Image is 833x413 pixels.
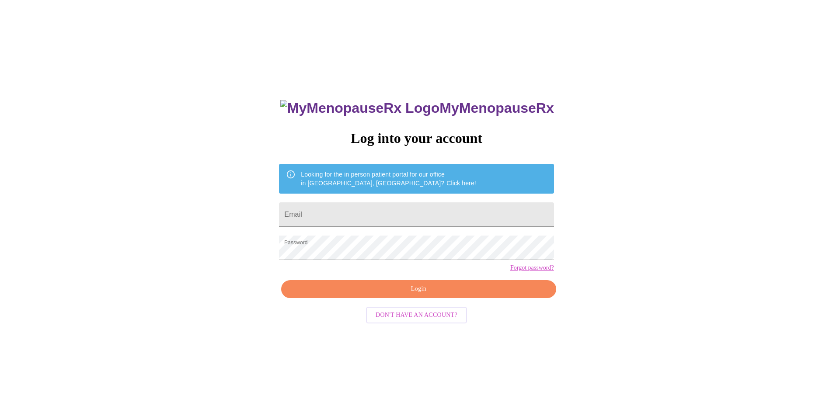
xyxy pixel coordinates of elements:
[301,167,476,191] div: Looking for the in person patient portal for our office in [GEOGRAPHIC_DATA], [GEOGRAPHIC_DATA]?
[280,100,439,116] img: MyMenopauseRx Logo
[279,130,554,146] h3: Log into your account
[364,310,469,318] a: Don't have an account?
[291,284,546,295] span: Login
[366,307,467,324] button: Don't have an account?
[510,264,554,271] a: Forgot password?
[280,100,554,116] h3: MyMenopauseRx
[446,180,476,187] a: Click here!
[376,310,457,321] span: Don't have an account?
[281,280,556,298] button: Login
